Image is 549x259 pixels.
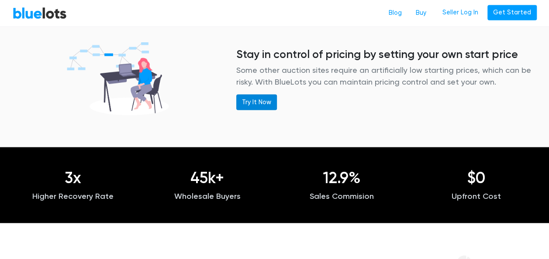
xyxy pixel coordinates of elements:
[409,5,433,21] a: Buy
[236,64,537,87] p: Some other auction sites require an artificially low starting prices, which can be risky. With Bl...
[236,47,537,60] h3: Stay in control of pricing by setting your own start price
[281,168,403,187] h1: 12.9%
[415,190,537,202] p: Upfront Cost
[147,190,268,202] p: Wholesale Buyers
[487,5,537,20] a: Get Started
[13,190,134,202] p: Higher Recovery Rate
[281,190,403,202] p: Sales Commision
[56,35,180,122] img: software_does_the_rest-1ace83036a4afef12fcdcdcaca3111683abf6b574c56ce50e82dc01ac4e15000.png
[13,168,134,187] h1: 3x
[147,168,268,187] h1: 45k+
[13,7,67,19] a: BlueLots
[437,5,484,20] a: Seller Log In
[382,5,409,21] a: Blog
[236,94,277,110] a: Try It Now
[415,168,537,187] h1: $0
